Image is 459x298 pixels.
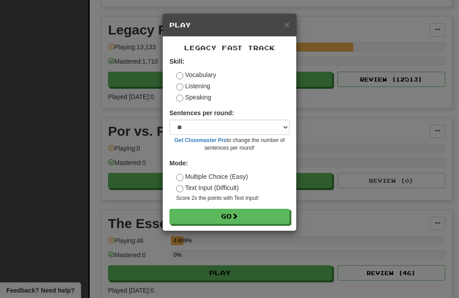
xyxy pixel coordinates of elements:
[176,183,239,192] label: Text Input (Difficult)
[176,72,183,79] input: Vocabulary
[169,108,234,117] label: Sentences per round:
[176,194,290,202] small: Score 2x the points with Text Input !
[176,174,183,181] input: Multiple Choice (Easy)
[169,209,290,224] button: Go
[176,185,183,192] input: Text Input (Difficult)
[176,93,211,102] label: Speaking
[284,20,290,29] button: Close
[176,95,183,102] input: Speaking
[169,137,290,152] small: to change the number of sentences per round!
[176,70,216,79] label: Vocabulary
[169,160,188,167] strong: Mode:
[284,19,290,30] span: ×
[176,83,183,91] input: Listening
[184,44,275,52] span: Legacy Fast Track
[174,137,227,143] a: Get Clozemaster Pro
[169,58,184,65] strong: Skill:
[176,82,210,91] label: Listening
[176,172,248,181] label: Multiple Choice (Easy)
[169,21,290,30] h5: Play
